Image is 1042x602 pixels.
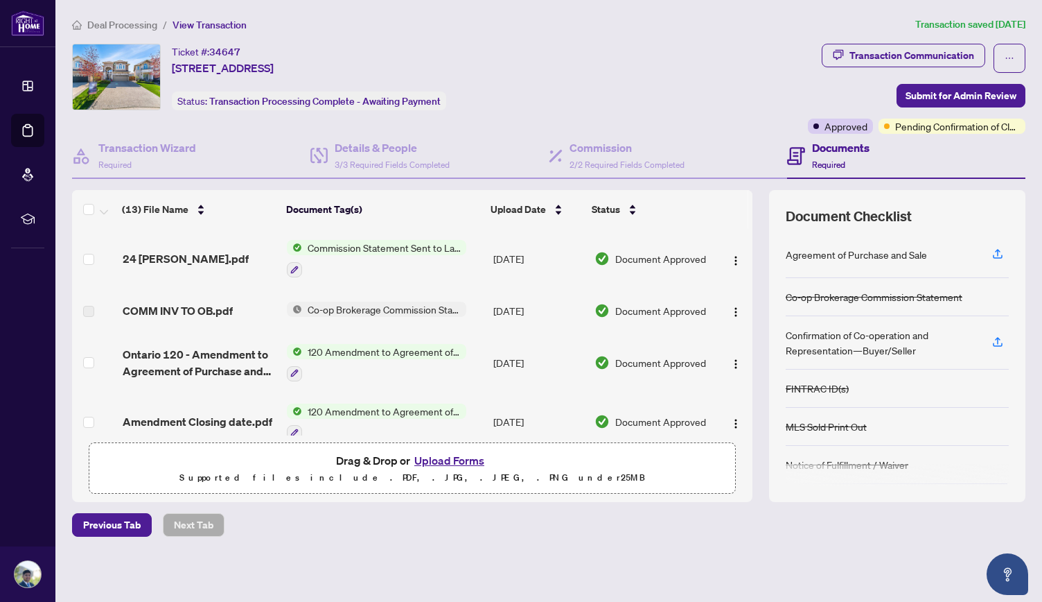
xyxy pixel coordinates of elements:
[287,344,466,381] button: Status Icon120 Amendment to Agreement of Purchase and Sale
[98,160,132,170] span: Required
[89,443,735,495] span: Drag & Drop orUpload FormsSupported files include .PDF, .JPG, .JPEG, .PNG under25MB
[730,307,741,318] img: Logo
[730,418,741,429] img: Logo
[594,303,610,318] img: Document Status
[172,44,240,60] div: Ticket #:
[488,333,590,393] td: [DATE]
[123,250,249,267] span: 24 [PERSON_NAME].pdf
[287,302,302,317] img: Status Icon
[116,190,280,229] th: (13) File Name
[335,139,450,156] h4: Details & People
[786,457,908,472] div: Notice of Fulfillment / Waiver
[302,302,466,317] span: Co-op Brokerage Commission Statement
[15,561,41,587] img: Profile Icon
[209,95,441,108] span: Transaction Processing Complete - Awaiting Payment
[895,119,1020,134] span: Pending Confirmation of Closing
[302,344,466,359] span: 120 Amendment to Agreement of Purchase and Sale
[725,352,747,374] button: Logo
[725,300,747,322] button: Logo
[615,303,706,318] span: Document Approved
[569,139,685,156] h4: Commission
[122,202,188,217] span: (13) File Name
[11,10,44,36] img: logo
[594,355,610,370] img: Document Status
[987,553,1028,595] button: Open asap
[287,302,466,317] button: Status IconCo-op Brokerage Commission Statement
[172,60,274,76] span: [STREET_ADDRESS]
[123,413,272,430] span: Amendment Closing date.pdf
[287,240,466,277] button: Status IconCommission Statement Sent to Lawyer
[336,452,488,470] span: Drag & Drop or
[615,355,706,370] span: Document Approved
[786,247,927,262] div: Agreement of Purchase and Sale
[98,470,727,486] p: Supported files include .PDF, .JPG, .JPEG, .PNG under 25 MB
[209,46,240,58] span: 34647
[786,207,912,226] span: Document Checklist
[725,411,747,433] button: Logo
[786,327,975,358] div: Confirmation of Co-operation and Representation—Buyer/Seller
[725,248,747,270] button: Logo
[163,513,224,537] button: Next Tab
[488,229,590,289] td: [DATE]
[906,85,1016,107] span: Submit for Admin Review
[586,190,713,229] th: Status
[730,359,741,370] img: Logo
[915,17,1025,33] article: Transaction saved [DATE]
[786,289,962,304] div: Co-op Brokerage Commission Statement
[488,289,590,333] td: [DATE]
[812,139,869,156] h4: Documents
[822,44,985,67] button: Transaction Communication
[786,381,849,396] div: FINTRAC ID(s)
[123,302,233,319] span: COMM INV TO OB.pdf
[1005,53,1014,63] span: ellipsis
[287,344,302,359] img: Status Icon
[569,160,685,170] span: 2/2 Required Fields Completed
[812,160,845,170] span: Required
[281,190,485,229] th: Document Tag(s)
[72,513,152,537] button: Previous Tab
[98,139,196,156] h4: Transaction Wizard
[594,251,610,266] img: Document Status
[287,240,302,255] img: Status Icon
[287,404,466,441] button: Status Icon120 Amendment to Agreement of Purchase and Sale
[87,19,157,31] span: Deal Processing
[287,404,302,419] img: Status Icon
[491,202,546,217] span: Upload Date
[485,190,586,229] th: Upload Date
[302,240,466,255] span: Commission Statement Sent to Lawyer
[410,452,488,470] button: Upload Forms
[615,251,706,266] span: Document Approved
[615,414,706,429] span: Document Approved
[302,404,466,419] span: 120 Amendment to Agreement of Purchase and Sale
[73,44,160,110] img: IMG-X12217401_1.jpg
[335,160,450,170] span: 3/3 Required Fields Completed
[172,92,446,110] div: Status:
[849,44,974,67] div: Transaction Communication
[897,84,1025,108] button: Submit for Admin Review
[786,419,867,434] div: MLS Sold Print Out
[83,514,141,536] span: Previous Tab
[592,202,620,217] span: Status
[173,19,247,31] span: View Transaction
[594,414,610,429] img: Document Status
[123,346,276,379] span: Ontario 120 - Amendment to Agreement of Purchase and Sale - Title Search Date.pdf
[824,119,867,134] span: Approved
[488,393,590,452] td: [DATE]
[730,255,741,266] img: Logo
[163,17,167,33] li: /
[72,20,82,30] span: home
